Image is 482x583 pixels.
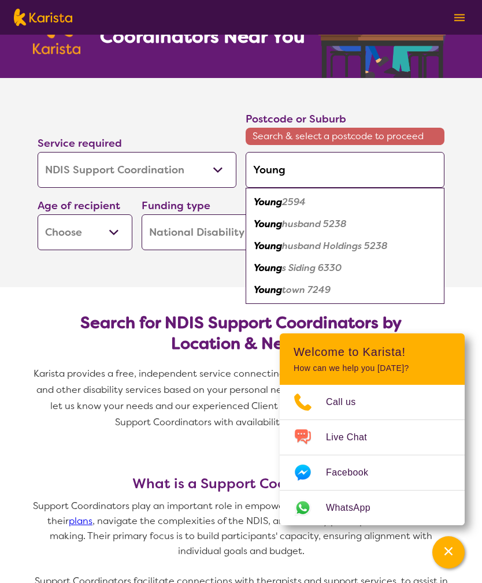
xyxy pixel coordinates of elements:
em: husband Holdings 5238 [282,240,388,252]
label: Funding type [142,199,210,213]
div: Younghusband Holdings 5238 [251,235,439,257]
span: Live Chat [326,429,381,446]
span: Karista provides a free, independent service connecting you with NDIS Support Coordinators and ot... [34,367,451,428]
em: s Siding 6330 [282,262,342,274]
div: Young 2594 [251,191,439,213]
button: Channel Menu [432,536,465,569]
input: Type [246,152,444,188]
span: Facebook [326,464,382,481]
ul: Choose channel [280,385,465,525]
img: menu [454,14,465,21]
p: How can we help you [DATE]? [294,363,451,373]
div: Channel Menu [280,333,465,525]
a: plans [69,515,92,527]
div: Youngtown 7249 [251,279,439,301]
em: Young [254,196,282,208]
h1: Find NDIS Support Coordinators Near You [100,2,314,48]
img: Karista logo [14,9,72,26]
span: Call us [326,393,370,411]
p: Support Coordinators play an important role in empowering NDIS participants to understand their ,... [33,499,449,559]
div: Youngs Siding 6330 [251,257,439,279]
em: Young [254,262,282,274]
em: husband 5238 [282,218,347,230]
label: Postcode or Suburb [246,112,346,126]
label: Age of recipient [38,199,120,213]
h2: Search for NDIS Support Coordinators by Location & Needs [47,313,435,354]
label: Service required [38,136,122,150]
a: Web link opens in a new tab. [280,491,465,525]
em: 2594 [282,196,306,208]
em: Young [254,284,282,296]
span: WhatsApp [326,499,384,517]
h2: Welcome to Karista! [294,345,451,359]
h3: What is a Support Coordinator? [33,476,449,492]
span: Search & select a postcode to proceed [246,128,444,145]
div: Younghusband 5238 [251,213,439,235]
em: Young [254,218,282,230]
em: town 7249 [282,284,331,296]
em: Young [254,240,282,252]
